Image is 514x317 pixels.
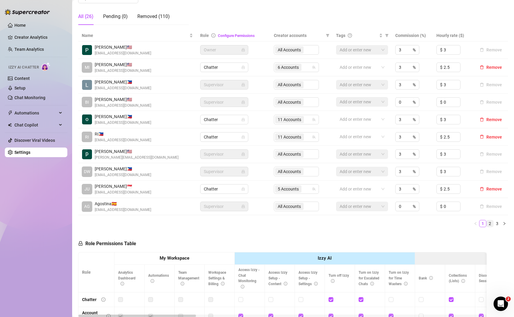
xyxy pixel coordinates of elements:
[477,99,504,106] button: Remove
[241,152,245,156] span: lock
[78,30,197,41] th: Name
[312,66,316,69] span: team
[160,255,189,261] strong: My Workspace
[95,50,151,56] span: [EMAIL_ADDRESS][DOMAIN_NAME]
[284,282,287,285] span: info-circle
[325,31,331,40] span: filter
[118,270,136,286] span: Analytics Dashboard
[486,187,502,191] span: Remove
[204,115,245,124] span: Chatter
[479,220,486,227] a: 1
[392,30,433,41] th: Commission (%)
[95,137,151,143] span: [EMAIL_ADDRESS][DOMAIN_NAME]
[474,222,477,225] span: left
[95,79,151,85] span: [PERSON_NAME] 🇵🇭
[329,273,349,283] span: Turn off Izzy
[204,167,245,176] span: Supervisor
[95,85,151,91] span: [EMAIL_ADDRESS][DOMAIN_NAME]
[95,200,151,207] span: Agostina 🇪🇸
[477,46,504,53] button: Remove
[486,65,502,70] span: Remove
[5,9,50,15] img: logo-BBDzfeDw.svg
[211,33,216,38] span: info-circle
[472,220,479,227] button: left
[494,220,500,227] a: 3
[204,150,245,159] span: Supervisor
[95,103,151,108] span: [EMAIL_ADDRESS][DOMAIN_NAME]
[472,220,479,227] li: Previous Page
[487,220,493,227] a: 2
[204,133,245,142] span: Chatter
[477,64,504,71] button: Remove
[494,297,508,311] iframe: Intercom live chat
[8,123,12,127] img: Chat Copilot
[95,166,151,172] span: [PERSON_NAME] 🇵🇭
[204,63,245,72] span: Chatter
[95,113,151,120] span: [PERSON_NAME] 🇵🇭
[477,185,504,193] button: Remove
[241,285,244,288] span: info-circle
[95,172,151,178] span: [EMAIL_ADDRESS][DOMAIN_NAME]
[14,95,45,100] a: Chat Monitoring
[95,183,151,190] span: [PERSON_NAME] 🇸🇬
[95,148,179,155] span: [PERSON_NAME] 🇺🇸
[78,252,115,292] th: Role
[181,282,184,285] span: info-circle
[238,268,260,289] span: Access Izzy - Chat Monitoring
[314,282,318,285] span: info-circle
[82,114,92,124] img: Krish
[95,207,151,213] span: [EMAIL_ADDRESS][DOMAIN_NAME]
[95,131,151,137] span: Ri 🇵🇭
[419,276,433,280] span: Bank
[84,168,90,175] span: DW
[480,135,484,139] span: delete
[449,273,467,283] span: Collections (Lists)
[204,184,245,194] span: Chatter
[204,45,245,54] span: Owner
[477,168,504,175] button: Remove
[461,279,465,283] span: info-circle
[389,270,409,286] span: Turn on Izzy for Time Wasters
[274,32,324,39] span: Creator accounts
[477,133,504,141] button: Remove
[82,32,188,39] span: Name
[121,282,124,285] span: info-circle
[95,96,151,103] span: [PERSON_NAME] 🇺🇸
[384,31,390,40] span: filter
[95,44,151,50] span: [PERSON_NAME] 🇺🇸
[14,108,57,118] span: Automations
[501,220,508,227] button: right
[241,205,245,208] span: lock
[82,45,92,55] img: Paige
[241,135,245,139] span: lock
[204,98,245,107] span: Supervisor
[85,64,90,71] span: MI
[14,47,44,52] a: Team Analytics
[312,135,316,139] span: team
[486,117,502,122] span: Remove
[404,282,408,285] span: info-circle
[278,186,299,192] span: 5 Accounts
[494,220,501,227] li: 3
[95,155,179,160] span: [PERSON_NAME][EMAIL_ADDRESS][DOMAIN_NAME]
[14,86,26,90] a: Setup
[486,220,494,227] li: 2
[151,279,154,283] span: info-circle
[385,34,389,37] span: filter
[278,116,301,123] span: 11 Accounts
[477,81,504,88] button: Remove
[95,68,151,74] span: [EMAIL_ADDRESS][DOMAIN_NAME]
[14,23,26,28] a: Home
[82,296,96,303] div: Chatter
[14,76,30,81] a: Content
[278,134,301,140] span: 11 Accounts
[275,185,301,193] span: 5 Accounts
[241,48,245,52] span: lock
[336,32,345,39] span: Tags
[241,66,245,69] span: lock
[501,220,508,227] li: Next Page
[148,273,169,283] span: Automations
[200,33,209,38] span: Role
[331,279,335,283] span: info-circle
